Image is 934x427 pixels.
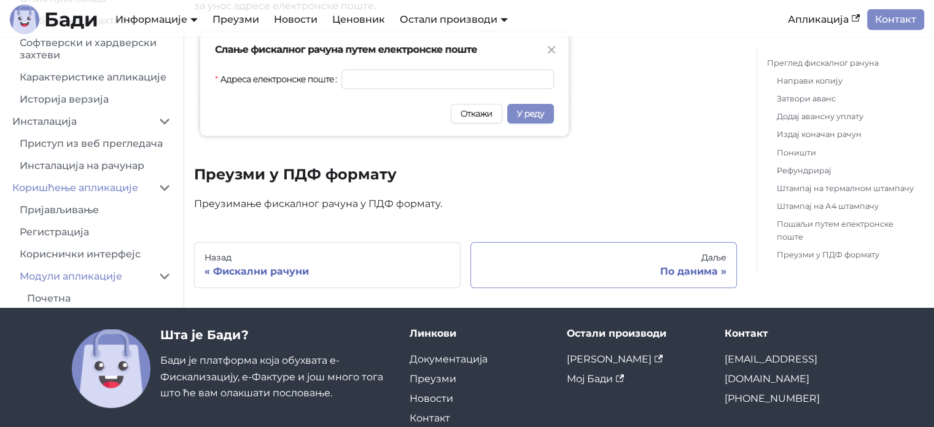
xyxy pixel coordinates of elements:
[777,110,914,123] a: Додај авансну уплату
[44,10,98,29] b: Бади
[777,164,914,177] a: Рефундрирај
[777,128,914,141] a: Издај коначан рачун
[10,5,98,34] a: ЛогоБади
[400,14,508,25] a: Остали производи
[777,248,914,261] a: Преузми у ПДФ формату
[151,178,178,198] button: Collapse sidebar category 'Коришћење апликације'
[194,196,737,212] p: Преузимање фискалног рачуна у ПДФ формату.
[867,9,924,30] a: Контакт
[12,156,178,176] a: Инсталација на рачунар
[5,178,151,198] a: Коришћење апликације
[725,327,863,340] div: Контакт
[325,9,392,30] a: Ценовник
[767,57,919,69] a: Преглед фискалног рачуна
[194,26,575,142] img: Слање рачуна путем електронске поште
[12,222,178,242] a: Регистрација
[777,182,914,195] a: Штампај на термалном штампачу
[12,267,151,286] a: Модули апликације
[267,9,325,30] a: Новости
[777,74,914,87] a: Направи копију
[725,353,817,385] a: [EMAIL_ADDRESS][DOMAIN_NAME]
[12,68,178,87] a: Карактеристике апликације
[725,393,820,404] a: [PHONE_NUMBER]
[777,200,914,213] a: Штампај на А4 штампачу
[410,373,456,385] a: Преузми
[204,253,450,264] div: Назад
[160,327,390,408] div: Бади је платформа која обухвата е-Фискализацију, е-Фактуре и још много тога што ће вам олакшати п...
[777,217,914,243] a: Пошаљи путем електронске поште
[10,5,39,34] img: Лого
[410,393,453,404] a: Новости
[12,134,178,154] a: Приступ из веб прегледача
[410,412,450,424] a: Контакт
[481,265,726,278] div: По данима
[410,353,488,365] a: Документација
[777,92,914,105] a: Затвори аванс
[410,327,548,340] div: Линкови
[160,327,390,343] h3: Шта је Бади?
[780,9,867,30] a: Апликација
[151,112,178,131] button: Collapse sidebar category 'Инсталација'
[194,242,461,289] a: НазадФискални рачуни
[470,242,737,289] a: ДаљеПо данима
[151,267,178,286] button: Collapse sidebar category 'Модули апликације'
[205,9,267,30] a: Преузми
[5,112,151,131] a: Инсталација
[115,14,198,25] a: Информације
[194,165,737,184] h3: Преузми у ПДФ формату
[567,373,624,385] a: Мој Бади
[12,200,178,220] a: Пријављивање
[204,265,450,278] div: Фискални рачуни
[20,289,178,308] a: Почетна
[481,253,726,264] div: Даље
[567,327,705,340] div: Остали производи
[72,329,150,408] img: Бади
[777,146,914,159] a: Поништи
[12,245,178,264] a: Кориснички интерфејс
[12,33,178,65] a: Софтверски и хардверски захтеви
[12,90,178,109] a: Историја верзија
[567,353,663,365] a: [PERSON_NAME]
[194,242,737,289] nav: странице докумената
